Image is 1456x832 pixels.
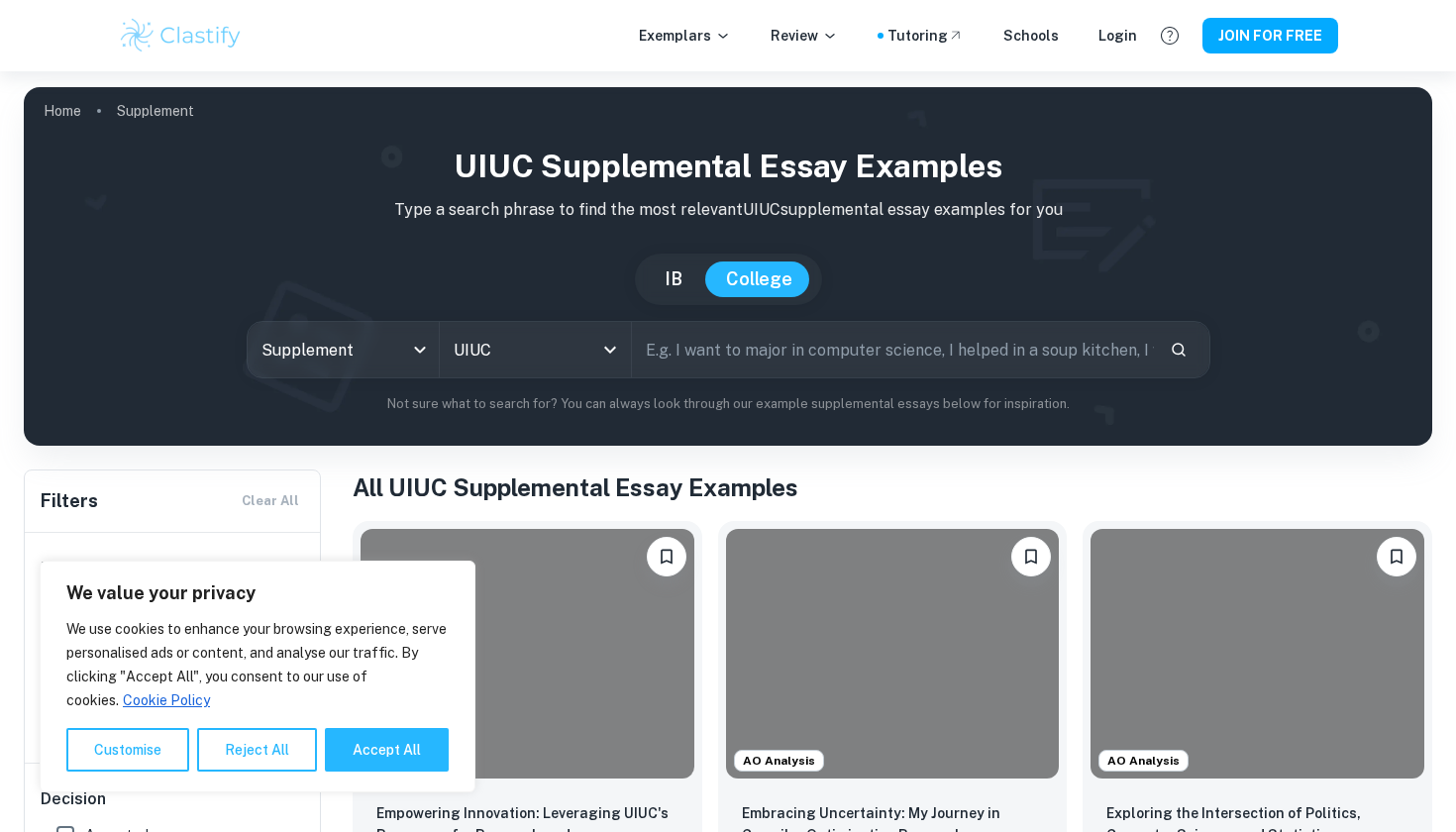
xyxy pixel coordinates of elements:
[1011,537,1051,576] button: Please log in to bookmark exemplars
[40,561,475,792] div: We value your privacy
[1202,18,1338,53] button: JOIN FOR FREE
[771,25,838,47] p: Review
[647,537,686,576] button: Please log in to bookmark exemplars
[1098,25,1137,47] a: Login
[66,581,449,605] p: We value your privacy
[44,97,81,125] a: Home
[197,728,317,772] button: Reject All
[41,557,306,580] h6: Details
[1099,752,1188,770] span: AO Analysis
[596,336,624,364] button: Open
[40,394,1416,414] p: Not sure what to search for? You can always look through our example supplemental essays below fo...
[632,322,1154,377] input: E.g. I want to major in computer science, I helped in a soup kitchen, I want to join the debate t...
[40,198,1416,222] p: Type a search phrase to find the most relevant UIUC supplemental essay examples for you
[40,143,1416,190] h1: UIUC Supplemental Essay Examples
[353,469,1432,505] h1: All UIUC Supplemental Essay Examples
[1003,25,1059,47] a: Schools
[1377,537,1416,576] button: Please log in to bookmark exemplars
[66,617,449,712] p: We use cookies to enhance your browsing experience, serve personalised ads or content, and analys...
[1162,333,1196,366] button: Search
[118,16,244,55] img: Clastify logo
[645,261,702,297] button: IB
[735,752,823,770] span: AO Analysis
[66,728,189,772] button: Customise
[248,322,439,377] div: Supplement
[887,25,964,47] a: Tutoring
[639,25,731,47] p: Exemplars
[122,691,211,709] a: Cookie Policy
[24,87,1432,446] img: profile cover
[706,261,812,297] button: College
[325,728,449,772] button: Accept All
[41,487,98,515] h6: Filters
[117,100,194,122] p: Supplement
[1153,19,1187,52] button: Help and Feedback
[41,787,306,811] h6: Decision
